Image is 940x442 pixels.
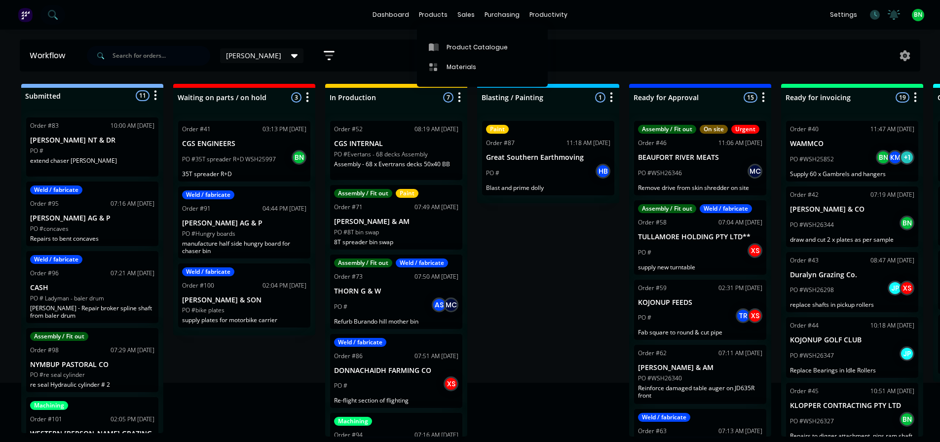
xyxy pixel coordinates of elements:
p: draw and cut 2 x plates as per sample [790,236,914,243]
div: settings [825,7,862,22]
p: CASH [30,284,154,292]
div: Machining [30,401,68,410]
p: manufacture half side hungry board for chaser bin [182,240,306,255]
div: Order #83 [30,121,59,130]
div: JP [888,281,902,295]
div: 07:29 AM [DATE] [111,346,154,355]
div: 10:18 AM [DATE] [870,321,914,330]
div: Weld / fabricateOrder #9607:21 AM [DATE]CASHPO # Ladyman - baler drum[PERSON_NAME] - Repair broke... [26,251,158,323]
p: PO # [638,313,651,322]
p: re seal Hydraulic cylinder # 2 [30,381,154,388]
p: replace shafts in pickup rollers [790,301,914,308]
div: 07:16 AM [DATE] [111,199,154,208]
div: Assembly / Fit outWeld / fabricateOrder #7307:50 AM [DATE]THORN G & WPO #ASMCRefurb Burando hill ... [330,255,462,329]
div: Order #73 [334,272,363,281]
p: PO #Hungry boards [182,229,235,238]
div: Assembly / Fit out [638,204,696,213]
div: 08:47 AM [DATE] [870,256,914,265]
p: PO #WSH26346 [638,169,682,178]
p: PO #WSH26327 [790,417,834,426]
p: Great Southern Earthmoving [486,153,610,162]
p: Replace Bearings in Idle Rollers [790,367,914,374]
p: [PERSON_NAME] AG & P [182,219,306,227]
div: Machining [334,417,372,426]
div: Workflow [30,50,70,62]
div: Weld / fabricate [30,255,82,264]
a: Product Catalogue [417,37,548,57]
div: Weld / fabricate [182,267,234,276]
p: Refurb Burando hill mother bin [334,318,458,325]
div: Order #87 [486,139,515,147]
div: Order #59 [638,284,667,293]
div: 04:44 PM [DATE] [263,204,306,213]
p: Blast and prime dolly [486,184,610,191]
p: 8T spreader bin swap [334,238,458,246]
div: 08:19 AM [DATE] [414,125,458,134]
div: Weld / fabricate [396,258,448,267]
div: Weld / fabricate [638,413,690,422]
p: PO # [334,381,347,390]
p: Reinforce damaged table auger on JD635R front [638,384,762,399]
p: WAMMCO [790,140,914,148]
div: Assembly / Fit outWeld / fabricateOrder #5807:04 AM [DATE]TULLAMORE HOLDING PTY LTD**PO #XSsupply... [634,200,766,275]
div: XS [900,281,914,295]
div: BN [876,150,891,165]
div: Assembly / Fit out [334,189,392,198]
p: extend chaser [PERSON_NAME] [30,157,154,164]
p: PO #8T bin swap [334,228,379,237]
div: 02:31 PM [DATE] [718,284,762,293]
p: [PERSON_NAME] AG & P [30,214,154,222]
div: 07:04 AM [DATE] [718,218,762,227]
p: WESTERN [PERSON_NAME] GRAZING [30,430,154,438]
p: Fab square to round & cut pipe [638,329,762,336]
div: JP [900,346,914,361]
a: Materials [417,57,548,77]
div: Order #63 [638,427,667,436]
div: sales [452,7,480,22]
div: Assembly / Fit out [334,258,392,267]
p: supply plates for motorbike carrier [182,316,306,324]
div: 07:21 AM [DATE] [111,269,154,278]
div: Urgent [731,125,759,134]
div: Order #94 [334,431,363,440]
p: PO #WSH26344 [790,221,834,229]
div: Weld / fabricateOrder #9104:44 PM [DATE][PERSON_NAME] AG & PPO #Hungry boardsmanufacture half sid... [178,186,310,258]
div: Order #101 [30,415,62,424]
div: 11:47 AM [DATE] [870,125,914,134]
input: Search for orders... [113,46,210,66]
p: supply new turntable [638,263,762,271]
p: PO # Ladyman - baler drum [30,294,104,303]
div: Assembly / Fit outOrder #9807:29 AM [DATE]NYMBUP PASTORAL COPO #re seal cylinderre seal Hydraulic... [26,328,158,393]
div: Order #86 [334,352,363,361]
p: [PERSON_NAME] - Repair broker spline shaft from baler drum [30,304,154,319]
div: Order #4103:13 PM [DATE]CGS ENGINEERSPO #35T spreader R+D WSH25997BN35T spreader R+D [178,121,310,182]
p: Re-flight section of flighting [334,397,458,404]
span: BN [914,10,922,19]
p: NYMBUP PASTORAL CO [30,361,154,369]
div: XS [748,308,762,323]
p: PO #Evertans - 68 decks Assembly [334,150,428,159]
div: 11:18 AM [DATE] [566,139,610,147]
div: Order #96 [30,269,59,278]
span: [PERSON_NAME] [226,50,281,61]
p: Supply 60 x Gambrels and hangers [790,170,914,178]
div: BN [900,216,914,230]
div: Order #46 [638,139,667,147]
div: Order #45 [790,387,819,396]
p: PO #concaves [30,224,69,233]
div: XS [748,243,762,258]
p: 35T spreader R+D [182,170,306,178]
div: Order #8310:00 AM [DATE][PERSON_NAME] NT & DRPO #extend chaser [PERSON_NAME] [26,117,158,177]
div: 07:16 AM [DATE] [414,431,458,440]
p: BEAUFORT RIVER MEATS [638,153,762,162]
div: MC [444,297,458,312]
div: Order #4410:18 AM [DATE]KOJONUP GOLF CLUBPO #WSH26347JPReplace Bearings in Idle Rollers [786,317,918,378]
p: KOJONUP FEEDS [638,298,762,307]
div: Weld / fabricate [30,185,82,194]
div: HB [596,164,610,179]
div: Order #71 [334,203,363,212]
p: Repairs to bent concaves [30,235,154,242]
div: Order #4011:47 AM [DATE]WAMMCOPO #WSH25852BNKM+1Supply 60 x Gambrels and hangers [786,121,918,182]
div: Weld / fabricate [182,190,234,199]
p: Duralyn Grazing Co. [790,271,914,279]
